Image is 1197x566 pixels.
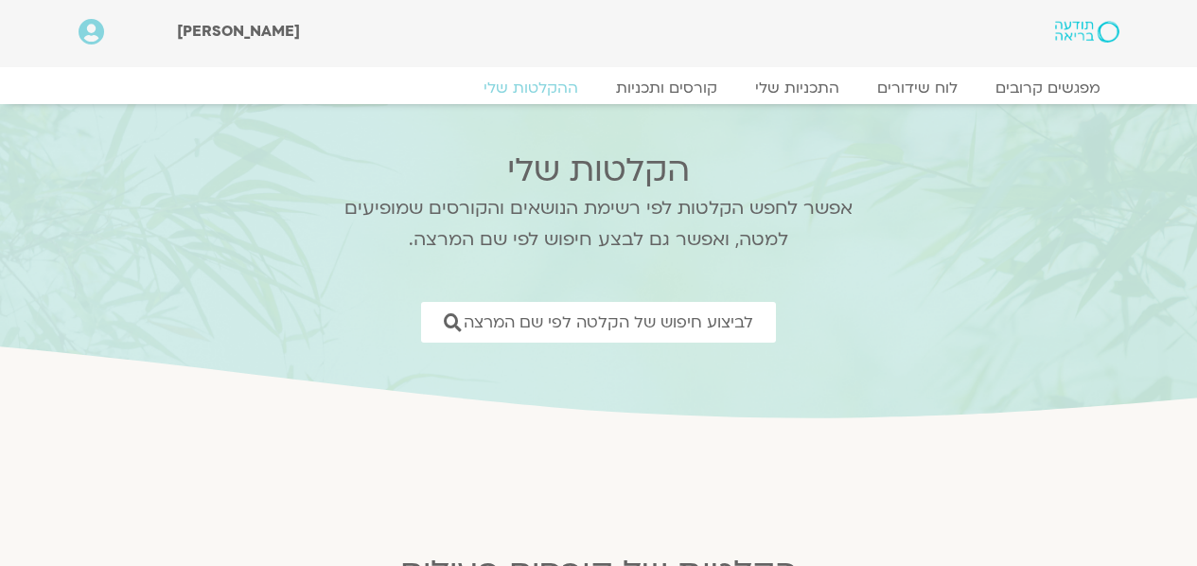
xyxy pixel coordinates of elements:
[421,302,776,343] a: לביצוע חיפוש של הקלטה לפי שם המרצה
[464,313,753,331] span: לביצוע חיפוש של הקלטה לפי שם המרצה
[320,151,878,189] h2: הקלטות שלי
[977,79,1119,97] a: מפגשים קרובים
[79,79,1119,97] nav: Menu
[465,79,597,97] a: ההקלטות שלי
[597,79,736,97] a: קורסים ותכניות
[858,79,977,97] a: לוח שידורים
[736,79,858,97] a: התכניות שלי
[177,21,300,42] span: [PERSON_NAME]
[320,193,878,256] p: אפשר לחפש הקלטות לפי רשימת הנושאים והקורסים שמופיעים למטה, ואפשר גם לבצע חיפוש לפי שם המרצה.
